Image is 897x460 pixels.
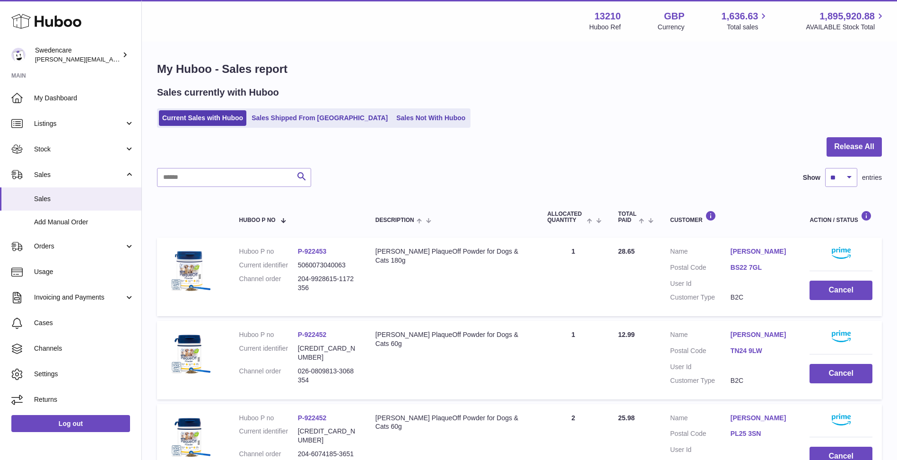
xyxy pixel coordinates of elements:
[157,62,882,77] h1: My Huboo - Sales report
[803,173,820,182] label: Show
[618,211,636,223] span: Total paid
[298,344,357,362] dd: [CREDIT_CARD_NUMBER]
[670,429,731,441] dt: Postal Code
[658,23,685,32] div: Currency
[670,211,791,223] div: Customer
[810,211,872,223] div: Action / Status
[157,86,279,99] h2: Sales currently with Huboo
[375,414,529,432] div: [PERSON_NAME] PlaqueOff Powder for Dogs & Cats 60g
[810,364,872,383] button: Cancel
[298,414,327,422] a: P-922452
[664,10,684,23] strong: GBP
[618,248,635,255] span: 28.65
[166,247,214,294] img: $_57.JPG
[810,281,872,300] button: Cancel
[538,321,609,399] td: 1
[731,414,791,423] a: [PERSON_NAME]
[731,330,791,339] a: [PERSON_NAME]
[832,414,851,425] img: primelogo.png
[670,330,731,342] dt: Name
[11,48,26,62] img: daniel.corbridge@swedencare.co.uk
[618,331,635,338] span: 12.99
[159,110,246,126] a: Current Sales with Huboo
[670,414,731,425] dt: Name
[34,94,134,103] span: My Dashboard
[298,331,327,338] a: P-922452
[35,55,240,63] span: [PERSON_NAME][EMAIL_ADDRESS][PERSON_NAME][DOMAIN_NAME]
[589,23,621,32] div: Huboo Ref
[731,293,791,302] dd: B2C
[11,415,130,432] a: Log out
[239,261,298,270] dt: Current identifier
[34,170,124,179] span: Sales
[722,10,758,23] span: 1,636.63
[670,363,731,372] dt: User Id
[827,137,882,157] button: Release All
[239,217,276,223] span: Huboo P no
[375,247,529,265] div: [PERSON_NAME] PlaqueOff Powder for Dogs & Cats 180g
[538,238,609,316] td: 1
[298,261,357,270] dd: 5060073040063
[731,263,791,272] a: BS22 7GL
[832,330,851,342] img: primelogo.png
[239,414,298,423] dt: Huboo P no
[670,376,731,385] dt: Customer Type
[239,330,298,339] dt: Huboo P no
[298,427,357,445] dd: [CREDIT_CARD_NUMBER]
[727,23,769,32] span: Total sales
[34,267,134,276] span: Usage
[34,293,124,302] span: Invoicing and Payments
[731,376,791,385] dd: B2C
[34,395,134,404] span: Returns
[819,10,875,23] span: 1,895,920.88
[670,346,731,358] dt: Postal Code
[34,344,134,353] span: Channels
[670,263,731,274] dt: Postal Code
[248,110,391,126] a: Sales Shipped From [GEOGRAPHIC_DATA]
[731,247,791,256] a: [PERSON_NAME]
[35,46,120,64] div: Swedencare
[547,211,584,223] span: ALLOCATED Quantity
[670,445,731,454] dt: User Id
[298,248,327,255] a: P-922453
[670,293,731,302] dt: Customer Type
[375,217,414,223] span: Description
[166,330,214,378] img: $_57.JPG
[594,10,621,23] strong: 13210
[239,367,298,385] dt: Channel order
[375,330,529,348] div: [PERSON_NAME] PlaqueOff Powder for Dogs & Cats 60g
[34,119,124,128] span: Listings
[722,10,769,32] a: 1,636.63 Total sales
[34,195,134,203] span: Sales
[832,247,851,259] img: primelogo.png
[239,344,298,362] dt: Current identifier
[298,274,357,292] dd: 204-9928615-1172356
[393,110,469,126] a: Sales Not With Huboo
[34,370,134,379] span: Settings
[239,247,298,256] dt: Huboo P no
[670,247,731,258] dt: Name
[34,318,134,327] span: Cases
[239,427,298,445] dt: Current identifier
[862,173,882,182] span: entries
[806,10,886,32] a: 1,895,920.88 AVAILABLE Stock Total
[806,23,886,32] span: AVAILABLE Stock Total
[298,367,357,385] dd: 026-0809813-3068354
[239,274,298,292] dt: Channel order
[34,145,124,154] span: Stock
[618,414,635,422] span: 25.98
[731,346,791,355] a: TN24 9LW
[670,279,731,288] dt: User Id
[731,429,791,438] a: PL25 3SN
[34,218,134,227] span: Add Manual Order
[34,242,124,251] span: Orders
